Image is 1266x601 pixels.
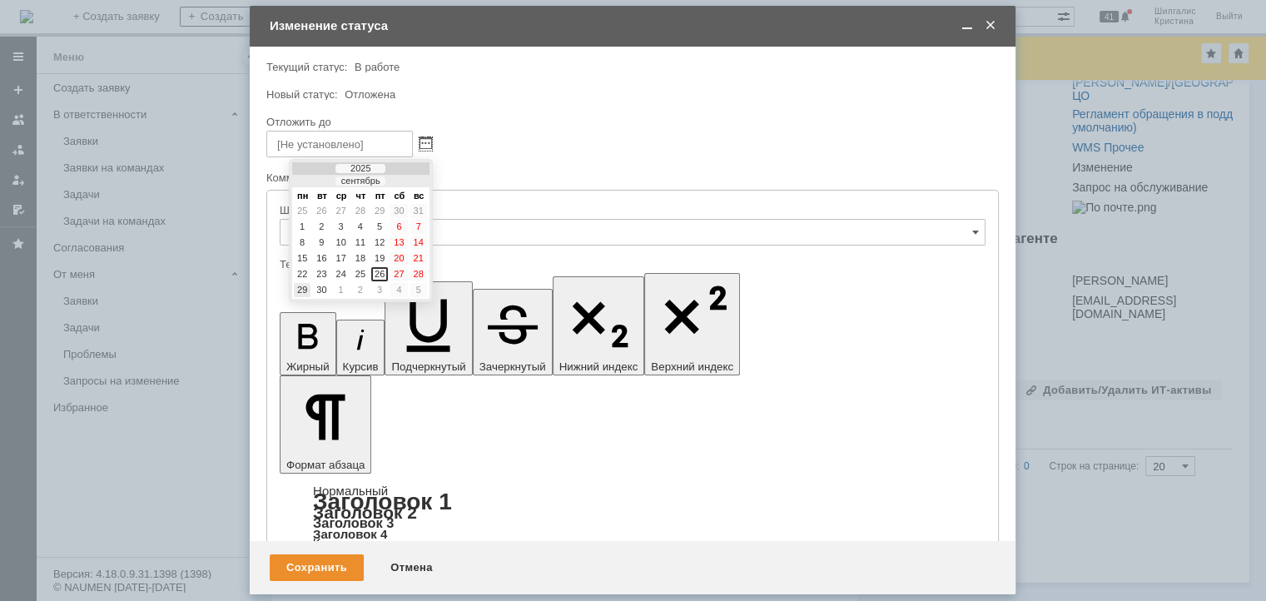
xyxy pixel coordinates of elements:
[385,281,472,375] button: Подчеркнутый
[371,236,388,250] div: 12
[266,171,995,186] div: Комментарий
[313,267,330,281] div: 23
[371,267,388,281] div: 26
[473,289,553,375] button: Зачеркнутый
[286,360,330,373] span: Жирный
[42,225,45,239] span: .
[313,527,387,541] a: Заголовок 4
[371,283,388,297] div: 3
[280,259,982,270] div: Текст
[313,220,330,234] div: 2
[479,360,546,373] span: Зачеркнутый
[390,220,407,234] div: 6
[313,537,335,552] a: Код
[313,191,330,202] td: вт
[410,191,428,202] td: вс
[333,191,350,202] td: ср
[410,236,427,250] div: 14
[294,191,311,202] td: пн
[410,283,427,297] div: 5
[355,61,400,73] span: В работе
[391,360,465,373] span: Подчеркнутый
[559,360,638,373] span: Нижний индекс
[410,267,427,281] div: 28
[390,191,408,202] td: сб
[313,204,330,218] div: 26
[313,251,330,266] div: 16
[333,283,350,297] div: 1
[333,220,350,234] div: 3
[343,360,379,373] span: Курсив
[371,251,388,266] div: 19
[266,61,347,73] label: Текущий статус:
[352,191,370,202] td: чт
[410,251,427,266] div: 21
[371,191,389,202] td: пт
[313,489,452,514] a: Заголовок 1
[352,251,369,266] div: 18
[333,267,350,281] div: 24
[294,251,310,266] div: 15
[294,220,310,234] div: 1
[266,117,995,127] div: Отложить до
[352,220,369,234] div: 4
[280,375,371,474] button: Формат абзаца
[410,204,427,218] div: 31
[410,220,427,234] div: 7
[333,236,350,250] div: 10
[313,236,330,250] div: 9
[333,204,350,218] div: 27
[352,236,369,250] div: 11
[280,312,336,375] button: Жирный
[333,251,350,266] div: 17
[371,220,388,234] div: 5
[335,176,385,186] div: сентябрь
[352,204,369,218] div: 28
[45,225,55,239] span: el
[313,484,388,498] a: Нормальный
[270,18,999,33] div: Изменение статуса
[371,204,388,218] div: 29
[313,283,330,297] div: 30
[959,18,976,33] span: Свернуть (Ctrl + M)
[266,88,338,101] label: Новый статус:
[390,236,407,250] div: 13
[286,459,365,471] span: Формат абзаца
[294,204,310,218] div: 25
[266,131,413,157] input: [Не установлено]
[56,225,176,239] span: @[DOMAIN_NAME]
[336,320,385,375] button: Курсив
[335,164,385,173] div: 2025
[644,273,740,375] button: Верхний индекс
[352,267,369,281] div: 25
[294,236,310,250] div: 8
[651,360,733,373] span: Верхний индекс
[352,283,369,297] div: 2
[390,204,407,218] div: 30
[345,88,395,101] span: Отложена
[553,276,645,375] button: Нижний индекс
[390,283,407,297] div: 4
[280,485,985,550] div: Формат абзаца
[294,283,310,297] div: 29
[390,267,407,281] div: 27
[313,503,417,522] a: Заголовок 2
[280,205,982,216] div: Шаблон
[294,267,310,281] div: 22
[390,251,407,266] div: 20
[313,515,394,530] a: Заголовок 3
[982,18,999,33] span: Закрыть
